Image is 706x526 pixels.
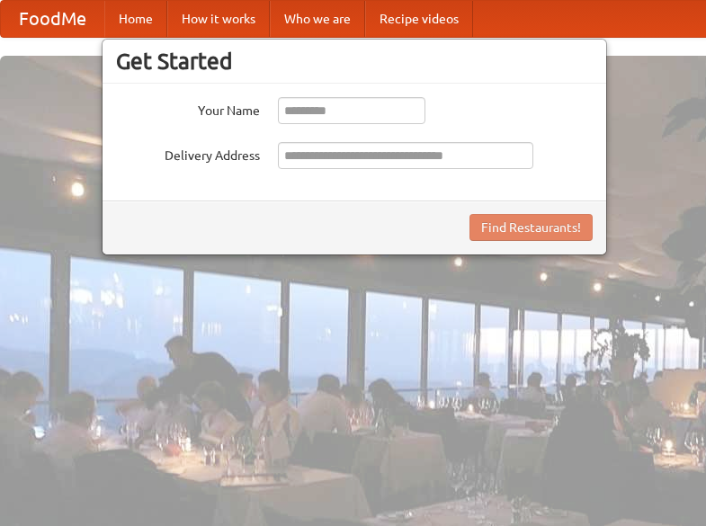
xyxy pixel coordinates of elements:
[116,48,593,75] h3: Get Started
[365,1,473,37] a: Recipe videos
[469,214,593,241] button: Find Restaurants!
[270,1,365,37] a: Who we are
[104,1,167,37] a: Home
[116,142,260,165] label: Delivery Address
[116,97,260,120] label: Your Name
[167,1,270,37] a: How it works
[1,1,104,37] a: FoodMe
